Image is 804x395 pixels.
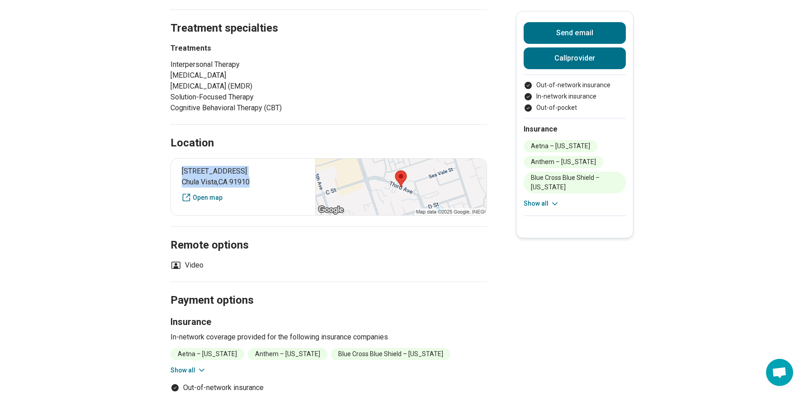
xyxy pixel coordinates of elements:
h3: Treatments [170,43,297,54]
h2: Insurance [524,124,626,135]
li: Blue Cross Blue Shield – [US_STATE] [524,172,626,193]
button: Callprovider [524,47,626,69]
h2: Remote options [170,216,487,253]
ul: Payment options [524,80,626,113]
a: Open chat [766,359,793,386]
li: Out-of-network insurance [524,80,626,90]
li: Anthem – [US_STATE] [248,348,327,360]
li: Out-of-network insurance [170,382,487,393]
li: Out-of-pocket [524,103,626,113]
li: In-network insurance [524,92,626,101]
li: Aetna – [US_STATE] [524,140,597,152]
li: Anthem – [US_STATE] [524,156,603,168]
li: Video [170,260,203,271]
li: Cognitive Behavioral Therapy (CBT) [170,103,297,113]
a: Open map [182,193,304,202]
h3: Insurance [170,315,487,328]
button: Send email [524,22,626,44]
span: [STREET_ADDRESS] [182,166,304,177]
li: Aetna – [US_STATE] [170,348,244,360]
h2: Payment options [170,271,487,308]
li: Solution-Focused Therapy [170,92,297,103]
li: [MEDICAL_DATA] [170,70,297,81]
li: Interpersonal Therapy [170,59,297,70]
button: Show all [524,199,559,208]
li: [MEDICAL_DATA] (EMDR) [170,81,297,92]
span: Chula Vista , CA 91910 [182,177,304,188]
button: Show all [170,366,206,375]
h2: Location [170,136,214,151]
li: Blue Cross Blue Shield – [US_STATE] [331,348,450,360]
p: In-network coverage provided for the following insurance companies [170,332,487,343]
